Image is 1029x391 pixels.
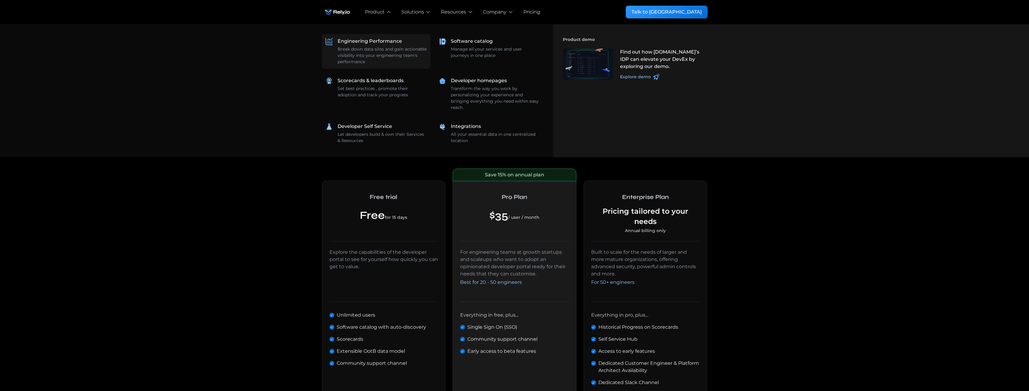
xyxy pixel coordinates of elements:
div: Save 15% on annual plan [485,171,544,178]
div: Dedicated Slack Channel [598,379,659,386]
div: Engineering Performance [338,38,402,45]
a: Developer Self ServiceLet developers build & own their Services & Resources [322,119,430,147]
div: Unlimited users [337,312,375,319]
div: Scorecards & leaderboards [338,77,404,84]
div: Extensible OotB data model [337,348,405,355]
div: Let developers build & own their Services & Resources [338,131,427,144]
div: $35 [489,209,539,223]
a: Find out how [DOMAIN_NAME]’s IDP can elevate your DevEx by exploring our demo.Explore demo [559,45,707,84]
a: Engineering PerformanceBreak down data silos and gain actionable visibility into your engineering... [322,34,430,69]
div: Break down data silos and gain actionable visibility into your engineering team's performance [338,46,427,65]
a: Pricing [523,8,540,16]
div: Community support channel [467,336,538,343]
img: Rely.io logo [322,6,353,18]
div: Pricing tailored to your needs [591,206,700,226]
span: For 50+ engineers [591,279,635,285]
h4: Product demo [563,34,707,45]
div: Historical Progress on Scorecards [598,324,678,331]
a: IntegrationsAll your essential data in one centralized location [435,119,544,147]
a: home [322,6,353,18]
span: / user / month [508,215,539,220]
div: Explore demo [620,74,651,80]
div: Software catalog [451,38,493,45]
div: Everything in free, plus... [460,312,518,319]
div: Integrations [451,123,481,130]
div: Dedicated Customer Engineer & Platform Architect Availability [598,360,700,374]
div: All your essential data in one centralized location [451,131,540,144]
div: Self Service Hub [598,336,638,343]
div: Community support channel [337,360,407,367]
div: Early access to beta features [467,348,536,355]
div: Developer Self Service [338,123,392,130]
div: Resources [441,8,466,16]
a: Scorecards & leaderboardsSet best practices , promote their adoption and track your progress [322,73,430,102]
span: for 15 days [385,215,407,220]
div: Free [329,209,438,223]
div: Talk to [GEOGRAPHIC_DATA] [631,8,702,16]
div: Manage all your services and user journeys in one place [451,46,540,59]
div: Solutions [401,8,424,16]
div: Everything in pro, plus… [591,312,648,319]
a: Software catalogManage all your services and user journeys in one place [435,34,544,62]
div: Find out how [DOMAIN_NAME]’s IDP can elevate your DevEx by exploring our demo. [620,48,704,70]
div: Explore the capabilities of the developer portal to see for yourself how quickly you can get to v... [329,249,438,270]
div: Single Sign On (SSO) [467,324,517,331]
div: Built to scale for the needs of larger and more mature organizations, offering advanced security,... [591,249,700,287]
span: Best for 20 - 50 engineers [460,279,522,285]
div: Annual billing only [591,228,700,234]
div: Developer homepages [451,77,507,84]
a: Talk to [GEOGRAPHIC_DATA] [626,6,707,18]
a: Developer homepagesTransform the way you work by personalizing your experience and bringing every... [435,73,544,114]
div: Software catalog with auto-discovery [337,324,426,331]
h2: Free trial [329,188,438,206]
div: Product [365,8,385,16]
div: Transform the way you work by personalizing your experience and bringing everything you need with... [451,85,540,111]
div: Scorecards [337,336,363,343]
iframe: Chatbot [989,351,1021,383]
div: Company [483,8,507,16]
h2: Enterprise Plan [591,188,700,206]
div: Set best practices , promote their adoption and track your progress [338,85,427,98]
h2: Pro Plan [460,188,569,206]
div: For engineering teams at growth startups and scaleups who want to adopt an opinionated developer ... [460,249,569,287]
div: Access to early features [598,348,655,355]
